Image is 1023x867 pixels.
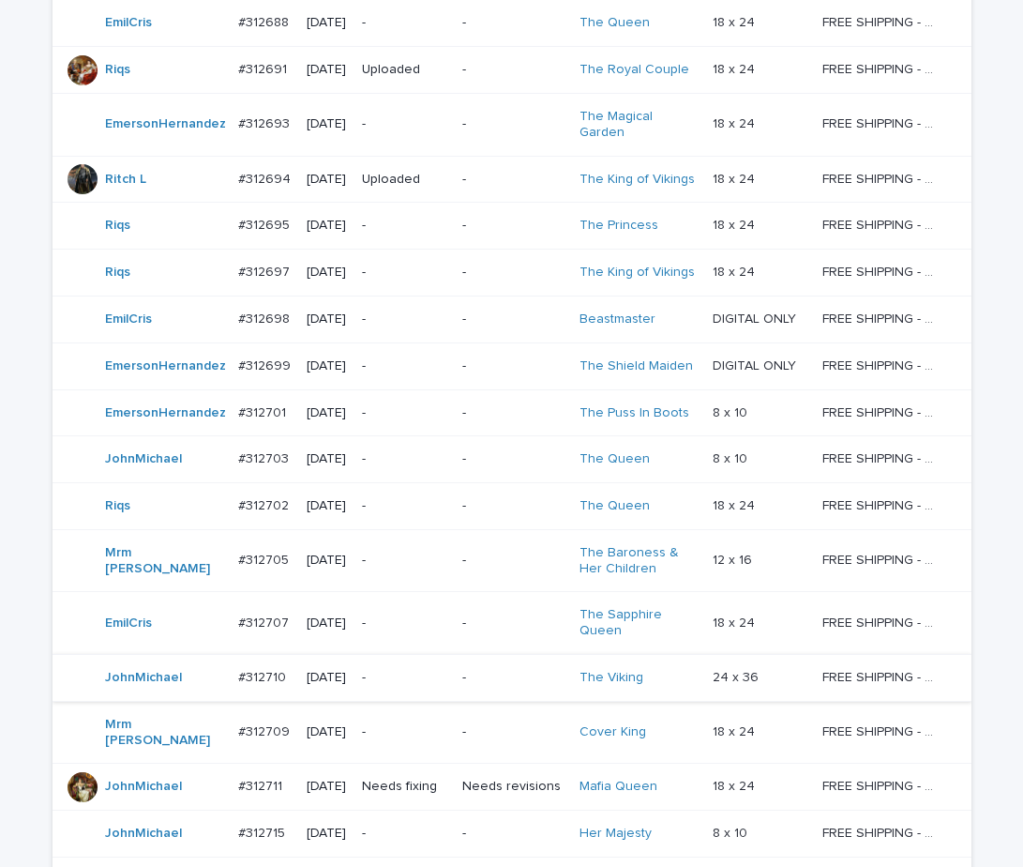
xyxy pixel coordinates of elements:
p: 8 x 10 [713,822,751,842]
a: JohnMichael [105,451,182,467]
p: Needs revisions [462,779,564,795]
p: FREE SHIPPING - preview in 1-2 business days, after your approval delivery will take 5-10 b.d. [822,448,943,467]
p: - [462,405,564,421]
p: #312701 [238,402,290,421]
tr: JohnMichael #312710#312710 [DATE]--The Viking 24 x 3624 x 36 FREE SHIPPING - preview in 1-2 busin... [53,655,971,702]
a: Beastmaster [579,312,655,327]
p: DIGITAL ONLY [713,355,800,374]
p: #312703 [238,448,293,467]
a: Mrm [PERSON_NAME] [105,545,222,577]
p: [DATE] [307,670,347,686]
p: FREE SHIPPING - preview in 1-2 business days, after your approval delivery will take 5-10 b.d. [822,11,943,31]
a: JohnMichael [105,670,182,686]
p: - [462,116,564,132]
p: #312688 [238,11,293,31]
a: The King of Vikings [579,265,695,281]
a: EmersonHernandez [105,405,226,421]
p: - [362,498,447,514]
p: [DATE] [307,451,347,467]
p: [DATE] [307,218,347,234]
p: FREE SHIPPING - preview in 1-2 business days, after your approval delivery will take 5-10 b.d. [822,666,943,686]
p: FREE SHIPPING - preview in 1-2 business days, after your approval delivery will take 5-10 b.d. [822,612,943,631]
a: EmersonHernandez [105,116,226,132]
a: Ritch L [105,172,146,188]
a: The Queen [579,498,650,514]
p: - [362,312,447,327]
a: The Queen [579,15,650,31]
a: Mafia Queen [579,779,657,795]
p: [DATE] [307,553,347,569]
p: Needs fixing [362,779,447,795]
tr: EmersonHernandez #312693#312693 [DATE]--The Magical Garden 18 x 2418 x 24 FREE SHIPPING - preview... [53,93,971,156]
p: - [362,451,447,467]
p: - [362,405,447,421]
p: 18 x 24 [713,261,759,281]
a: The King of Vikings [579,172,695,188]
p: 12 x 16 [713,549,756,569]
tr: Mrm [PERSON_NAME] #312705#312705 [DATE]--The Baroness & Her Children 12 x 1612 x 16 FREE SHIPPING... [53,529,971,592]
a: The Baroness & Her Children [579,545,697,577]
p: #312691 [238,58,291,78]
p: - [362,616,447,631]
a: EmilCris [105,312,152,327]
p: 8 x 10 [713,448,751,467]
tr: EmersonHernandez #312701#312701 [DATE]--The Puss In Boots 8 x 108 x 10 FREE SHIPPING - preview in... [53,389,971,436]
p: - [362,265,447,281]
p: 24 x 36 [713,666,762,686]
p: - [362,116,447,132]
p: - [462,724,564,740]
p: FREE SHIPPING - preview in 1-2 business days, after your approval delivery will take 5-10 b.d. [822,549,943,569]
p: 8 x 10 [713,402,751,421]
p: - [462,172,564,188]
p: FREE SHIPPING - preview in 1-2 business days, after your approval delivery will take 5-10 b.d. [822,113,943,132]
p: #312711 [238,775,286,795]
tr: Ritch L #312694#312694 [DATE]Uploaded-The King of Vikings 18 x 2418 x 24 FREE SHIPPING - preview ... [53,156,971,203]
a: The Viking [579,670,643,686]
a: EmersonHernandez [105,358,226,374]
p: [DATE] [307,312,347,327]
p: 18 x 24 [713,58,759,78]
p: #312694 [238,168,294,188]
tr: Riqs #312697#312697 [DATE]--The King of Vikings 18 x 2418 x 24 FREE SHIPPING - preview in 1-2 bus... [53,250,971,297]
p: 18 x 24 [713,775,759,795]
tr: Mrm [PERSON_NAME] #312709#312709 [DATE]--Cover King 18 x 2418 x 24 FREE SHIPPING - preview in 1-2... [53,701,971,764]
a: Riqs [105,218,130,234]
p: - [462,826,564,842]
p: - [462,265,564,281]
a: EmilCris [105,616,152,631]
a: Riqs [105,62,130,78]
p: #312699 [238,355,294,374]
p: - [362,15,447,31]
tr: JohnMichael #312703#312703 [DATE]--The Queen 8 x 108 x 10 FREE SHIPPING - preview in 1-2 business... [53,436,971,483]
p: - [462,498,564,514]
a: The Shield Maiden [579,358,693,374]
p: [DATE] [307,826,347,842]
p: FREE SHIPPING - preview in 1-2 business days, after your approval delivery will take 5-10 b.d. [822,308,943,327]
tr: JohnMichael #312715#312715 [DATE]--Her Majesty 8 x 108 x 10 FREE SHIPPING - preview in 1-2 busine... [53,811,971,858]
a: EmilCris [105,15,152,31]
tr: Riqs #312702#312702 [DATE]--The Queen 18 x 2418 x 24 FREE SHIPPING - preview in 1-2 business days... [53,483,971,530]
p: FREE SHIPPING - preview in 1-2 business days, after your approval delivery will take 5-10 b.d. [822,402,943,421]
tr: Riqs #312695#312695 [DATE]--The Princess 18 x 2418 x 24 FREE SHIPPING - preview in 1-2 business d... [53,203,971,250]
p: 18 x 24 [713,214,759,234]
p: #312693 [238,113,293,132]
p: [DATE] [307,116,347,132]
a: The Princess [579,218,658,234]
p: DIGITAL ONLY [713,308,800,327]
p: FREE SHIPPING - preview in 1-2 business days, after your approval delivery will take 5-10 b.d. [822,775,943,795]
p: Uploaded [362,62,447,78]
p: 18 x 24 [713,168,759,188]
a: The Magical Garden [579,109,697,141]
p: - [362,218,447,234]
p: #312698 [238,308,293,327]
p: - [362,358,447,374]
p: - [362,826,447,842]
a: The Puss In Boots [579,405,689,421]
p: FREE SHIPPING - preview in 1-2 business days, after your approval delivery will take 5-10 b.d. [822,261,943,281]
p: [DATE] [307,15,347,31]
tr: EmilCris #312707#312707 [DATE]--The Sapphire Queen 18 x 2418 x 24 FREE SHIPPING - preview in 1-2 ... [53,592,971,655]
p: FREE SHIPPING - preview in 1-2 business days, after your approval delivery will take 5-10 b.d. [822,214,943,234]
p: - [462,15,564,31]
p: #312709 [238,721,293,740]
p: - [462,218,564,234]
